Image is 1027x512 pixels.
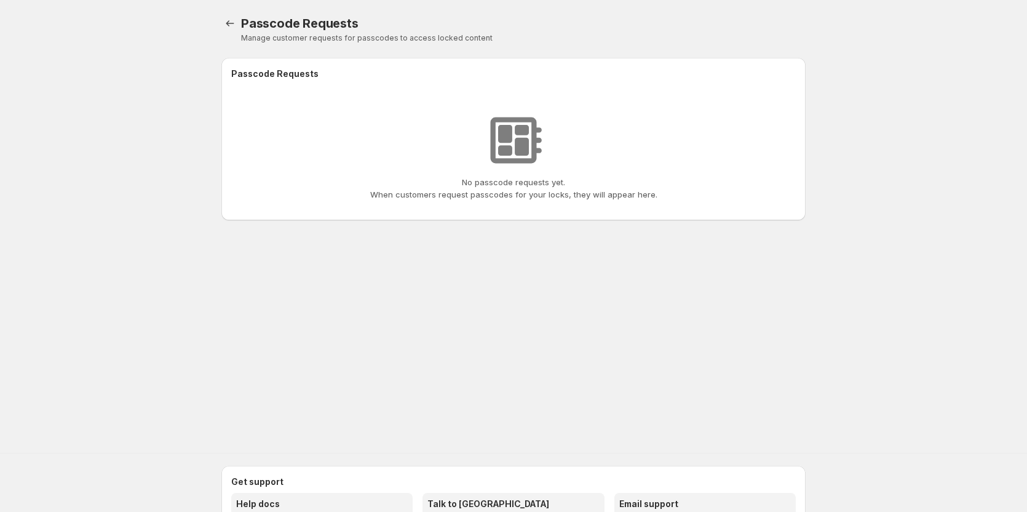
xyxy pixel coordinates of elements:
h2: Passcode Requests [231,68,319,80]
h3: Help docs [236,498,408,510]
h2: Get support [231,476,796,488]
a: Locks [221,15,239,32]
img: No requests found [483,110,544,171]
h3: Email support [619,498,791,510]
h3: Talk to [GEOGRAPHIC_DATA] [427,498,599,510]
span: Passcode Requests [241,16,359,31]
p: No passcode requests yet. When customers request passcodes for your locks, they will appear here. [370,176,657,201]
p: Manage customer requests for passcodes to access locked content [241,33,806,43]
